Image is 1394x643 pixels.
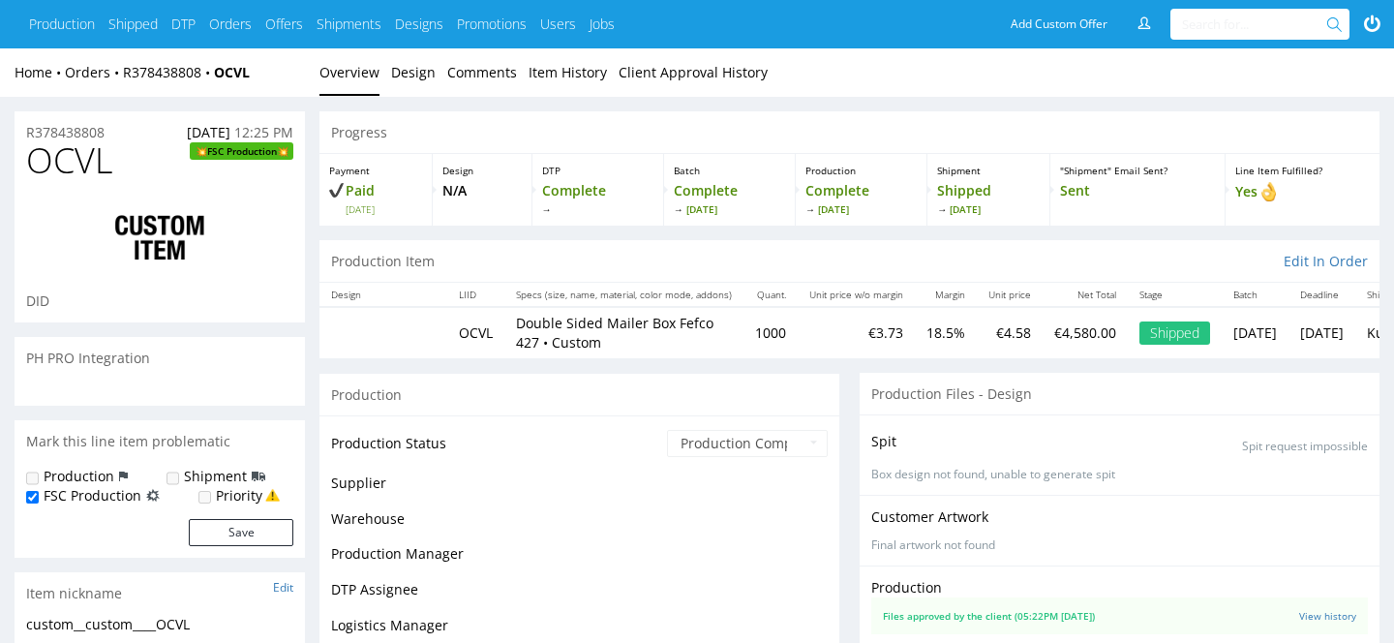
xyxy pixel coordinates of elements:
[1222,283,1288,307] th: Batch
[44,486,141,505] label: FSC Production
[15,572,305,615] div: Item nickname
[252,467,265,486] img: icon-shipping-flag.svg
[860,373,1379,415] div: Production Files - Design
[457,15,527,34] a: Promotions
[1222,307,1288,357] td: [DATE]
[331,252,435,271] p: Production Item
[319,111,1379,154] div: Progress
[15,337,305,380] div: PH PRO Integration
[346,202,422,216] span: [DATE]
[1235,181,1370,202] p: Yes
[1242,439,1368,455] p: Spit request impossible
[447,307,504,357] td: OCVL
[674,202,785,216] span: [DATE]
[329,181,422,216] p: Paid
[871,578,942,597] p: Production
[743,307,798,357] td: 1000
[1128,283,1222,307] th: Stage
[977,307,1043,357] td: €4.58
[319,283,447,307] th: Design
[871,467,1368,483] p: Box design not found, unable to generate spit
[442,164,521,177] p: Design
[674,181,785,216] p: Complete
[317,15,381,34] a: Shipments
[1043,307,1128,357] td: €4,580.00
[331,472,662,507] td: Supplier
[447,48,517,96] a: Comments
[187,123,230,141] span: [DATE]
[319,48,379,96] a: Overview
[15,63,65,81] a: Home
[171,15,196,34] a: DTP
[1299,609,1356,623] a: View history
[331,428,662,472] td: Production Status
[265,488,280,503] img: yellow_warning_triangle.png
[395,15,443,34] a: Designs
[805,202,917,216] span: [DATE]
[108,15,158,34] a: Shipped
[871,537,1368,554] div: Final artwork not found
[442,181,521,200] p: N/A
[44,467,114,486] label: Production
[119,467,128,486] img: icon-production-flag.svg
[209,15,252,34] a: Orders
[871,432,896,451] p: Spit
[871,507,1368,527] p: Customer Artwork
[542,164,653,177] p: DTP
[743,283,798,307] th: Quant.
[619,48,768,96] a: Client Approval History
[447,283,504,307] th: LIID
[540,15,576,34] a: Users
[65,63,123,81] a: Orders
[189,519,293,546] button: Save
[529,48,607,96] a: Item History
[319,373,839,416] div: Production
[216,486,262,505] label: Priority
[1000,9,1118,40] a: Add Custom Offer
[798,283,915,307] th: Unit price w/o margin
[331,578,662,614] td: DTP Assignee
[207,142,277,160] span: FSC Production
[1288,307,1355,357] td: [DATE]
[184,467,247,486] label: Shipment
[516,314,732,352] p: Double Sided Mailer Box Fefco 427 • Custom
[883,609,1095,623] div: Files approved by the client (05:22PM [DATE])
[26,291,49,310] span: DID
[331,507,662,543] td: Warehouse
[937,181,1039,216] p: Shipped
[590,15,615,34] a: Jobs
[26,615,293,634] div: custom__custom____OCVL
[915,283,977,307] th: Margin
[82,199,237,277] img: ico-item-custom-a8f9c3db6a5631ce2f509e228e8b95abde266dc4376634de7b166047de09ff05.png
[1060,181,1215,200] p: Sent
[504,283,743,307] th: Specs (size, name, material, color mode, addons)
[977,283,1043,307] th: Unit price
[937,202,1039,216] span: [DATE]
[146,486,160,505] img: icon-fsc-production-flag.svg
[391,48,436,96] a: Design
[1235,164,1370,177] p: Line Item Fulfilled?
[805,181,917,216] p: Complete
[1182,9,1330,40] input: Search for...
[15,420,305,463] div: Mark this line item problematic
[29,15,95,34] a: Production
[265,15,303,34] a: Offers
[915,307,977,357] td: 18.5%
[214,63,250,81] a: OCVL
[1284,252,1368,271] a: Edit In Order
[26,141,112,180] span: OCVL
[937,164,1039,177] p: Shipment
[234,123,293,141] span: 12:25 PM
[1139,321,1210,345] div: Shipped
[26,123,105,142] a: R378438808
[1060,164,1215,177] p: "Shipment" Email Sent?
[1043,283,1128,307] th: Net Total
[542,181,653,216] p: Complete
[674,164,785,177] p: Batch
[805,164,917,177] p: Production
[1288,283,1355,307] th: Deadline
[329,164,422,177] p: Payment
[331,542,662,578] td: Production Manager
